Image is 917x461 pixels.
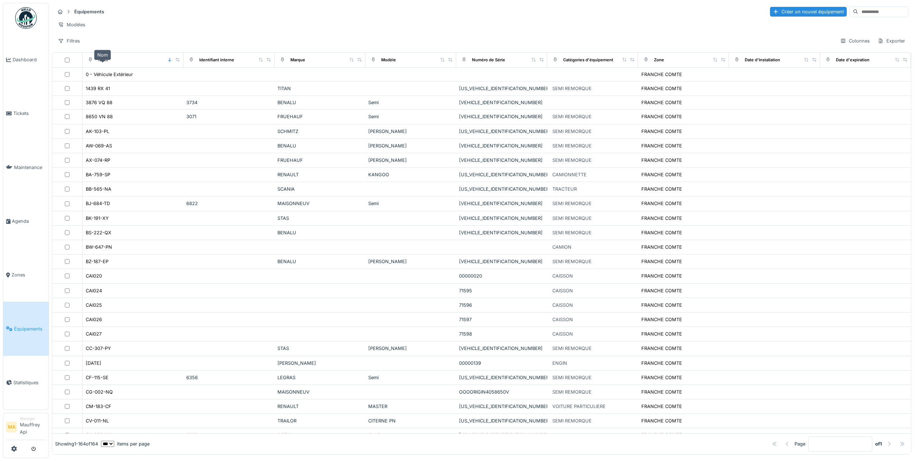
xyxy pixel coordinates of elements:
[12,218,46,225] span: Agenda
[641,99,682,106] div: FRANCHE COMTE
[86,157,110,164] div: AX-074-RP
[368,374,453,381] div: Semi
[290,57,305,63] div: Marque
[641,316,682,323] div: FRANCHE COMTE
[277,403,362,410] div: RENAULT
[459,287,544,294] div: 71595
[86,229,111,236] div: BS-222-QX
[3,141,49,194] a: Maintenance
[552,229,592,236] div: SEMI REMORQUE
[13,110,46,117] span: Tickets
[641,215,682,222] div: FRANCHE COMTE
[552,403,606,410] div: VOITURE PARTICULIERE
[86,389,113,395] div: CG-002-NQ
[86,71,133,78] div: 0 - Véhicule Extérieur
[86,113,113,120] div: 8650 VN 88
[641,244,682,251] div: FRANCHE COMTE
[186,200,271,207] div: 6822
[459,389,544,395] div: OOOORIGIN4058650V
[3,302,49,355] a: Équipements
[459,374,544,381] div: [US_VEHICLE_IDENTIFICATION_NUMBER]
[6,416,46,440] a: MA ManagerMauffrey Api
[459,171,544,178] div: [US_VEHICLE_IDENTIFICATION_NUMBER]
[459,345,544,352] div: [VEHICLE_IDENTIFICATION_NUMBER]
[641,258,682,265] div: FRANCHE COMTE
[277,171,362,178] div: RENAULT
[368,157,453,164] div: [PERSON_NAME]
[552,374,592,381] div: SEMI REMORQUE
[552,272,573,279] div: CAISSON
[552,113,592,120] div: SEMI REMORQUE
[86,128,109,135] div: AK-103-PL
[641,186,682,192] div: FRANCHE COMTE
[277,258,362,265] div: BENALU
[874,36,908,46] div: Exporter
[277,85,362,92] div: TITAN
[368,113,453,120] div: Semi
[552,186,577,192] div: TRACTEUR
[3,248,49,302] a: Zones
[277,215,362,222] div: STAS
[552,417,592,424] div: SEMI REMORQUE
[3,33,49,87] a: Dashboard
[459,258,544,265] div: [VEHICLE_IDENTIFICATION_NUMBER]
[368,171,453,178] div: KANGOO
[770,7,847,17] div: Créer un nouvel équipement
[641,113,682,120] div: FRANCHE COMTE
[186,431,271,438] div: 3808
[552,171,587,178] div: CAMIONNETTE
[86,186,111,192] div: BB-565-NA
[277,417,362,424] div: TRAILOR
[55,19,89,30] div: Modèles
[459,142,544,149] div: [VEHICLE_IDENTIFICATION_NUMBER]
[55,440,98,447] div: Showing 1 - 164 of 164
[368,99,453,106] div: Semi
[552,244,571,251] div: CAMION
[459,316,544,323] div: 71597
[552,85,592,92] div: SEMI REMORQUE
[641,85,682,92] div: FRANCHE COMTE
[199,57,234,63] div: Identifiant interne
[86,287,102,294] div: CAI024
[552,360,567,367] div: ENGIN
[368,128,453,135] div: [PERSON_NAME]
[552,345,592,352] div: SEMI REMORQUE
[86,142,112,149] div: AW-069-AS
[86,360,101,367] div: [DATE]
[13,379,46,386] span: Statistiques
[14,164,46,171] span: Maintenance
[641,389,682,395] div: FRANCHE COMTE
[459,200,544,207] div: [VEHICLE_IDENTIFICATION_NUMBER]
[277,157,362,164] div: FRUEHAUF
[86,258,108,265] div: BZ-187-EP
[86,244,112,251] div: BW-647-PN
[368,431,453,438] div: Semi
[552,128,592,135] div: SEMI REMORQUE
[654,57,664,63] div: Zone
[86,431,112,438] div: CV-950-NK
[86,302,102,309] div: CAI025
[15,7,37,29] img: Badge_color-CXgf-gQk.svg
[277,128,362,135] div: SCHMITZ
[552,331,573,337] div: CAISSON
[552,389,592,395] div: SEMI REMORQUE
[552,142,592,149] div: SEMI REMORQUE
[641,331,682,337] div: FRANCHE COMTE
[641,345,682,352] div: FRANCHE COMTE
[277,113,362,120] div: FRUEHAUF
[459,128,544,135] div: [US_VEHICLE_IDENTIFICATION_NUMBER]
[641,200,682,207] div: FRANCHE COMTE
[552,157,592,164] div: SEMI REMORQUE
[459,431,544,438] div: [US_VEHICLE_IDENTIFICATION_NUMBER]
[641,142,682,149] div: FRANCHE COMTE
[94,50,111,60] div: Nom
[837,36,873,46] div: Colonnes
[86,417,109,424] div: CV-011-NL
[86,272,102,279] div: CAI020
[86,403,111,410] div: CM-183-CF
[368,142,453,149] div: [PERSON_NAME]
[86,374,108,381] div: CF-115-SE
[186,374,271,381] div: 6356
[552,316,573,323] div: CAISSON
[14,325,46,332] span: Équipements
